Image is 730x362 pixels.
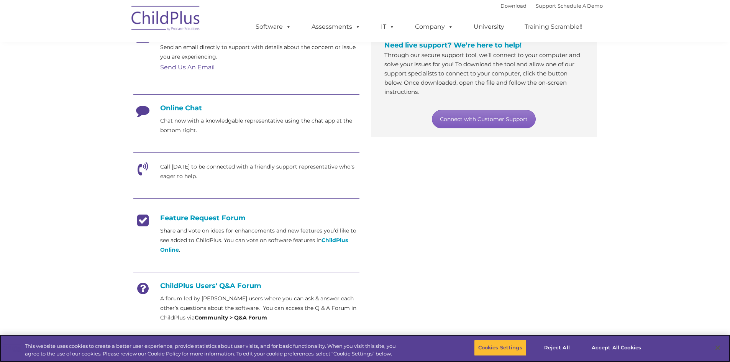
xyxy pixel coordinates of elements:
[466,19,512,34] a: University
[160,237,348,253] a: ChildPlus Online
[373,19,402,34] a: IT
[533,340,581,356] button: Reject All
[195,314,267,321] strong: Community > Q&A Forum
[160,162,359,181] p: Call [DATE] to be connected with a friendly support representative who's eager to help.
[160,226,359,255] p: Share and vote on ideas for enhancements and new features you’d like to see added to ChildPlus. Y...
[133,104,359,112] h4: Online Chat
[133,282,359,290] h4: ChildPlus Users' Q&A Forum
[536,3,556,9] a: Support
[384,51,584,97] p: Through our secure support tool, we’ll connect to your computer and solve your issues for you! To...
[128,0,204,39] img: ChildPlus by Procare Solutions
[587,340,645,356] button: Accept All Cookies
[160,116,359,135] p: Chat now with a knowledgable representative using the chat app at the bottom right.
[500,3,527,9] a: Download
[500,3,603,9] font: |
[432,110,536,128] a: Connect with Customer Support
[160,43,359,62] p: Send an email directly to support with details about the concern or issue you are experiencing.
[25,342,402,357] div: This website uses cookies to create a better user experience, provide statistics about user visit...
[248,19,299,34] a: Software
[133,214,359,222] h4: Feature Request Forum
[474,340,527,356] button: Cookies Settings
[384,41,522,49] span: Need live support? We’re here to help!
[304,19,368,34] a: Assessments
[709,339,726,356] button: Close
[407,19,461,34] a: Company
[160,294,359,323] p: A forum led by [PERSON_NAME] users where you can ask & answer each other’s questions about the so...
[558,3,603,9] a: Schedule A Demo
[160,64,215,71] a: Send Us An Email
[517,19,590,34] a: Training Scramble!!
